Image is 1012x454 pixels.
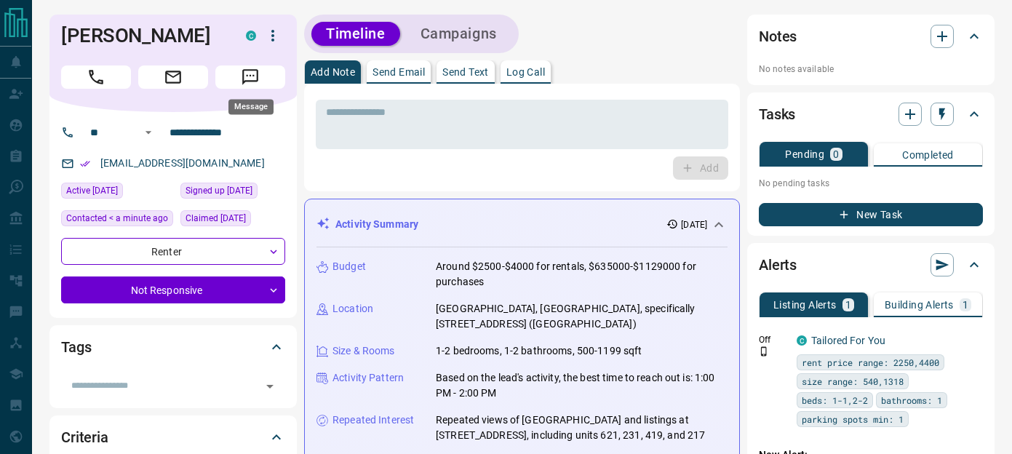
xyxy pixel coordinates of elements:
p: Add Note [311,67,355,77]
h2: Tasks [759,103,795,126]
p: Repeated Interest [332,413,414,428]
span: parking spots min: 1 [802,412,904,426]
h2: Alerts [759,253,797,276]
div: Sun Dec 12 2021 [180,183,285,203]
p: Around $2500-$4000 for rentals, $635000-$1129000 for purchases [436,259,728,290]
span: Claimed [DATE] [186,211,246,226]
p: 0 [833,149,839,159]
span: Signed up [DATE] [186,183,252,198]
p: Based on the lead's activity, the best time to reach out is: 1:00 PM - 2:00 PM [436,370,728,401]
p: Repeated views of [GEOGRAPHIC_DATA] and listings at [STREET_ADDRESS], including units 621, 231, 4... [436,413,728,443]
span: beds: 1-1,2-2 [802,393,868,407]
div: Sun Oct 12 2025 [61,183,173,203]
span: Email [138,65,208,89]
button: Open [140,124,157,141]
p: Building Alerts [885,300,954,310]
a: [EMAIL_ADDRESS][DOMAIN_NAME] [100,157,265,169]
p: Send Text [442,67,489,77]
div: Renter [61,238,285,265]
div: Activity Summary[DATE] [316,211,728,238]
span: Contacted < a minute ago [66,211,168,226]
span: Message [215,65,285,89]
div: Notes [759,19,983,54]
p: Activity Pattern [332,370,404,386]
p: [GEOGRAPHIC_DATA], [GEOGRAPHIC_DATA], specifically [STREET_ADDRESS] ([GEOGRAPHIC_DATA]) [436,301,728,332]
button: Timeline [311,22,400,46]
button: Open [260,376,280,397]
p: Pending [785,149,824,159]
span: rent price range: 2250,4400 [802,355,939,370]
p: [DATE] [681,218,707,231]
h2: Criteria [61,426,108,449]
p: Activity Summary [335,217,418,232]
p: Listing Alerts [773,300,837,310]
p: Log Call [506,67,545,77]
button: Campaigns [406,22,511,46]
p: Size & Rooms [332,343,395,359]
div: Tasks [759,97,983,132]
div: Tags [61,330,285,365]
div: Tue Oct 14 2025 [61,210,173,231]
p: Send Email [372,67,425,77]
div: condos.ca [246,31,256,41]
div: condos.ca [797,335,807,346]
p: 1 [963,300,968,310]
p: 1 [845,300,851,310]
h1: [PERSON_NAME] [61,24,224,47]
p: Budget [332,259,366,274]
div: Mon Oct 13 2025 [180,210,285,231]
a: Tailored For You [811,335,885,346]
span: bathrooms: 1 [881,393,942,407]
h2: Tags [61,335,91,359]
div: Not Responsive [61,276,285,303]
span: Active [DATE] [66,183,118,198]
div: Message [228,99,274,114]
p: No pending tasks [759,172,983,194]
div: Alerts [759,247,983,282]
p: Off [759,333,788,346]
span: Call [61,65,131,89]
h2: Notes [759,25,797,48]
p: Location [332,301,373,316]
svg: Push Notification Only [759,346,769,357]
p: No notes available [759,63,983,76]
svg: Email Verified [80,159,90,169]
p: Completed [902,150,954,160]
p: 1-2 bedrooms, 1-2 bathrooms, 500-1199 sqft [436,343,642,359]
button: New Task [759,203,983,226]
span: size range: 540,1318 [802,374,904,389]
